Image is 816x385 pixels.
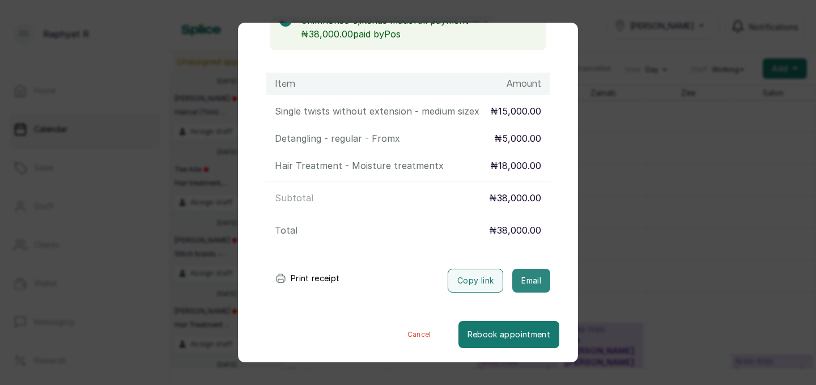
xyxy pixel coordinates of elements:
p: Single twists without extension - medium size x [275,104,479,118]
button: Rebook appointment [458,321,559,348]
button: Cancel [380,321,458,348]
p: Subtotal [275,191,313,205]
button: Print receipt [266,267,349,290]
p: ₦18,000.00 [490,159,541,172]
h1: Item [275,77,295,91]
button: Copy link [448,269,503,293]
p: ₦38,000.00 paid by Pos [301,27,537,41]
button: Email [512,269,550,293]
p: ₦38,000.00 [489,191,541,205]
p: Total [275,223,297,237]
p: Hair Treatment - Moisture treatment x [275,159,444,172]
h1: Amount [507,77,541,91]
p: ₦38,000.00 [489,223,541,237]
p: Detangling - regular - From x [275,132,400,145]
p: ₦15,000.00 [490,104,541,118]
p: ₦5,000.00 [494,132,541,145]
